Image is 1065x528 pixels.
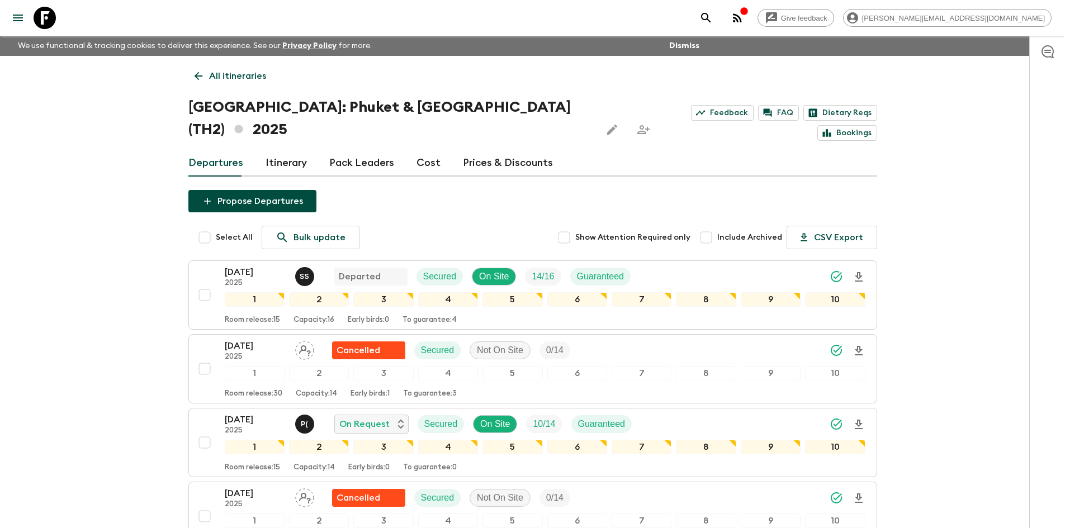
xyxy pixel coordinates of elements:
[666,38,702,54] button: Dismiss
[403,389,457,398] p: To guarantee: 3
[758,105,799,121] a: FAQ
[480,417,510,431] p: On Site
[339,417,390,431] p: On Request
[418,440,478,454] div: 4
[294,316,334,325] p: Capacity: 16
[348,463,390,472] p: Early birds: 0
[612,513,671,528] div: 7
[225,513,285,528] div: 1
[539,341,570,359] div: Trip Fill
[470,489,531,507] div: Not On Site
[353,366,413,380] div: 3
[421,491,455,505] p: Secured
[546,344,564,357] p: 0 / 14
[294,463,335,472] p: Capacity: 14
[188,260,877,330] button: [DATE]2025Sasivimol SuksamaiDepartedSecuredOn SiteTrip FillGuaranteed12345678910Room release:15Ca...
[758,9,834,27] a: Give feedback
[266,150,307,177] a: Itinerary
[416,268,463,286] div: Secured
[295,344,314,353] span: Assign pack leader
[612,440,671,454] div: 7
[295,492,314,501] span: Assign pack leader
[353,440,413,454] div: 3
[418,513,478,528] div: 4
[225,279,286,288] p: 2025
[852,418,865,431] svg: Download Onboarding
[532,270,554,283] p: 14 / 16
[225,440,285,454] div: 1
[225,413,286,426] p: [DATE]
[339,270,381,283] p: Departed
[830,344,843,357] svg: Synced Successfully
[695,7,717,29] button: search adventures
[830,270,843,283] svg: Synced Successfully
[539,489,570,507] div: Trip Fill
[418,415,465,433] div: Secured
[188,334,877,403] button: [DATE]2025Assign pack leaderFlash Pack cancellationSecuredNot On SiteTrip Fill12345678910Room rel...
[612,366,671,380] div: 7
[482,513,542,528] div: 5
[852,270,865,284] svg: Download Onboarding
[282,42,337,50] a: Privacy Policy
[188,65,272,87] a: All itineraries
[856,14,1051,22] span: [PERSON_NAME][EMAIL_ADDRESS][DOMAIN_NAME]
[741,366,801,380] div: 9
[546,491,564,505] p: 0 / 14
[225,366,285,380] div: 1
[830,491,843,505] svg: Synced Successfully
[403,463,457,472] p: To guarantee: 0
[805,513,865,528] div: 10
[477,491,523,505] p: Not On Site
[348,316,389,325] p: Early birds: 0
[13,36,376,56] p: We use functional & tracking cookies to deliver this experience. See our for more.
[601,118,623,141] button: Edit this itinerary
[578,417,626,431] p: Guaranteed
[225,500,286,509] p: 2025
[805,292,865,307] div: 10
[295,418,316,427] span: Pooky (Thanaphan) Kerdyoo
[337,491,380,505] p: Cancelled
[843,9,1052,27] div: [PERSON_NAME][EMAIL_ADDRESS][DOMAIN_NAME]
[470,341,531,359] div: Not On Site
[353,513,413,528] div: 3
[717,232,782,243] span: Include Archived
[289,366,349,380] div: 2
[289,440,349,454] div: 2
[332,489,405,507] div: Flash Pack cancellation
[741,513,801,528] div: 9
[525,268,561,286] div: Trip Fill
[463,150,553,177] a: Prices & Discounts
[216,232,253,243] span: Select All
[803,105,877,121] a: Dietary Reqs
[337,344,380,357] p: Cancelled
[676,292,736,307] div: 8
[188,408,877,477] button: [DATE]2025Pooky (Thanaphan) KerdyooOn RequestSecuredOn SiteTrip FillGuaranteed12345678910Room rel...
[225,487,286,500] p: [DATE]
[479,270,509,283] p: On Site
[691,105,754,121] a: Feedback
[547,292,607,307] div: 6
[472,268,516,286] div: On Site
[225,339,286,353] p: [DATE]
[676,440,736,454] div: 8
[547,513,607,528] div: 6
[775,14,834,22] span: Give feedback
[741,292,801,307] div: 9
[423,270,457,283] p: Secured
[332,341,405,359] div: Flash Pack cancellation
[301,420,308,429] p: P (
[296,389,337,398] p: Capacity: 14
[830,417,843,431] svg: Synced Successfully
[225,265,286,279] p: [DATE]
[805,366,865,380] div: 10
[351,389,390,398] p: Early birds: 1
[526,415,562,433] div: Trip Fill
[294,231,345,244] p: Bulk update
[852,344,865,358] svg: Download Onboarding
[424,417,458,431] p: Secured
[225,463,280,472] p: Room release: 15
[188,96,592,141] h1: [GEOGRAPHIC_DATA]: Phuket & [GEOGRAPHIC_DATA] (TH2) 2025
[289,292,349,307] div: 2
[418,292,478,307] div: 4
[577,270,624,283] p: Guaranteed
